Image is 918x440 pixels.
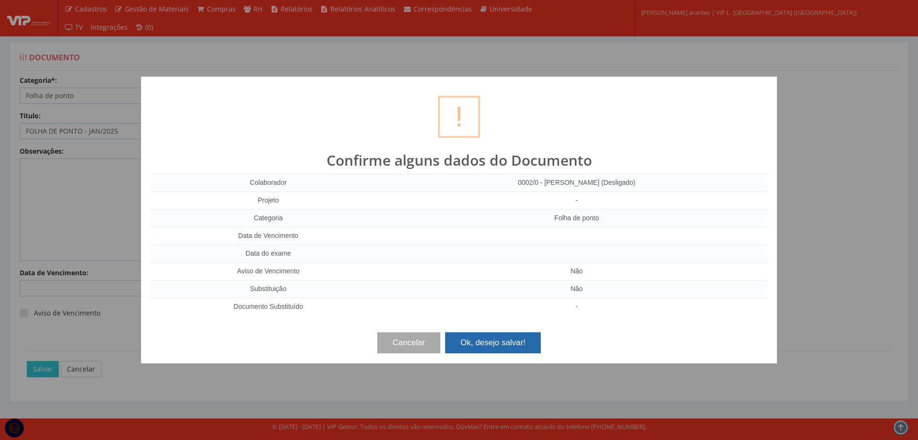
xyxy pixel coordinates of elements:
[151,280,386,298] td: Substituição
[386,298,767,315] td: -
[386,192,767,209] td: -
[377,332,440,353] button: Cancelar
[151,152,767,168] h2: Confirme alguns dados do Documento
[151,209,386,227] td: Categoria
[386,280,767,298] td: Não
[445,332,541,353] button: Ok, desejo salvar!
[386,174,767,192] td: 0002/0 - [PERSON_NAME] (Desligado)
[151,262,386,280] td: Aviso de Vencimento
[438,96,480,138] div: !
[151,298,386,315] td: Documento Substituído
[151,245,386,262] td: Data do exame
[386,262,767,280] td: Não
[151,192,386,209] td: Projeto
[151,174,386,192] td: Colaborador
[151,227,386,245] td: Data de Vencimento
[386,209,767,227] td: Folha de ponto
